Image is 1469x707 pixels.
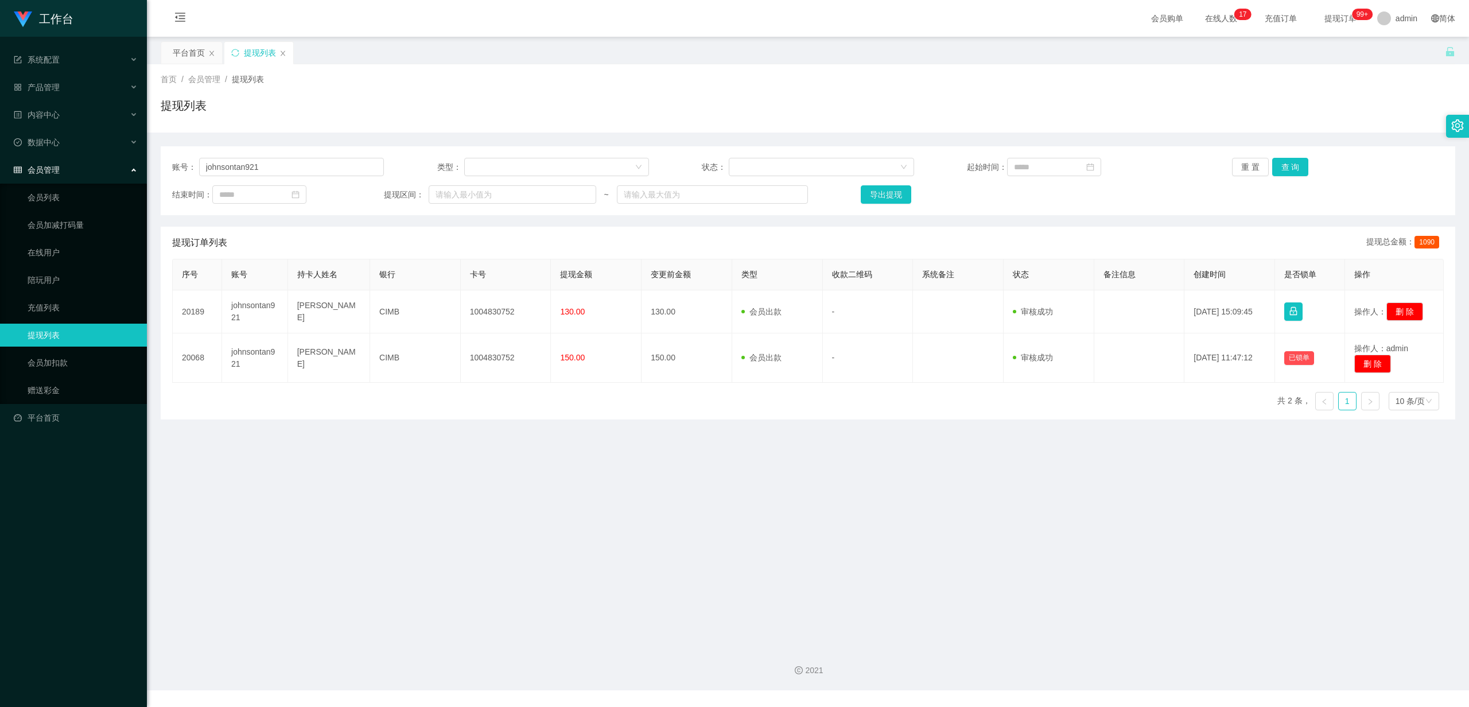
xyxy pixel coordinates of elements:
[28,213,138,236] a: 会员加减打码量
[14,83,22,91] i: 图标: appstore-o
[161,75,177,84] span: 首页
[232,75,264,84] span: 提现列表
[1366,236,1444,250] div: 提现总金额：
[231,49,239,57] i: 图标: sync
[288,290,370,333] td: [PERSON_NAME]
[14,166,22,174] i: 图标: table
[832,270,872,279] span: 收款二维码
[14,138,60,147] span: 数据中心
[560,307,585,316] span: 130.00
[14,83,60,92] span: 产品管理
[1243,9,1247,20] p: 7
[1234,9,1251,20] sup: 17
[28,296,138,319] a: 充值列表
[181,75,184,84] span: /
[596,189,617,201] span: ~
[172,161,199,173] span: 账号：
[1451,119,1464,132] i: 图标: setting
[172,189,212,201] span: 结束时间：
[1184,290,1275,333] td: [DATE] 15:09:45
[1232,158,1269,176] button: 重 置
[173,290,222,333] td: 20189
[1199,14,1243,22] span: 在线人数
[39,1,73,37] h1: 工作台
[1315,392,1334,410] li: 上一页
[370,290,461,333] td: CIMB
[14,138,22,146] i: 图标: check-circle-o
[1103,270,1136,279] span: 备注信息
[1354,355,1391,373] button: 删 除
[161,1,200,37] i: 图标: menu-fold
[651,270,691,279] span: 变更前金额
[702,161,729,173] span: 状态：
[1354,344,1408,353] span: 操作人：admin
[156,665,1460,677] div: 2021
[222,290,288,333] td: johnsontan921
[1431,14,1439,22] i: 图标: global
[292,191,300,199] i: 图标: calendar
[173,333,222,383] td: 20068
[182,270,198,279] span: 序号
[437,161,464,173] span: 类型：
[1339,393,1356,410] a: 1
[642,290,732,333] td: 130.00
[1013,270,1029,279] span: 状态
[900,164,907,172] i: 图标: down
[1272,158,1309,176] button: 查 询
[288,333,370,383] td: [PERSON_NAME]
[1338,392,1357,410] li: 1
[297,270,337,279] span: 持卡人姓名
[1319,14,1362,22] span: 提现订单
[244,42,276,64] div: 提现列表
[1284,351,1314,365] button: 已锁单
[28,379,138,402] a: 赠送彩金
[832,353,835,362] span: -
[795,666,803,674] i: 图标: copyright
[461,290,551,333] td: 1004830752
[1086,163,1094,171] i: 图标: calendar
[1354,307,1386,316] span: 操作人：
[379,270,395,279] span: 银行
[861,185,911,204] button: 导出提现
[384,189,429,201] span: 提现区间：
[461,333,551,383] td: 1004830752
[279,50,286,57] i: 图标: close
[231,270,247,279] span: 账号
[173,42,205,64] div: 平台首页
[1367,398,1374,405] i: 图标: right
[1184,333,1275,383] td: [DATE] 11:47:12
[28,241,138,264] a: 在线用户
[560,270,592,279] span: 提现金额
[1414,236,1439,248] span: 1090
[1013,353,1053,362] span: 审核成功
[635,164,642,172] i: 图标: down
[470,270,486,279] span: 卡号
[14,406,138,429] a: 图标: dashboard平台首页
[429,185,596,204] input: 请输入最小值为
[188,75,220,84] span: 会员管理
[1239,9,1243,20] p: 1
[1396,393,1425,410] div: 10 条/页
[741,307,782,316] span: 会员出款
[1361,392,1379,410] li: 下一页
[560,353,585,362] span: 150.00
[1445,46,1455,57] i: 图标: unlock
[1284,270,1316,279] span: 是否锁单
[1352,9,1373,20] sup: 1066
[642,333,732,383] td: 150.00
[1194,270,1226,279] span: 创建时间
[967,161,1007,173] span: 起始时间：
[14,14,73,23] a: 工作台
[1354,270,1370,279] span: 操作
[14,165,60,174] span: 会员管理
[172,236,227,250] span: 提现订单列表
[1277,392,1311,410] li: 共 2 条，
[28,324,138,347] a: 提现列表
[832,307,835,316] span: -
[14,56,22,64] i: 图标: form
[617,185,808,204] input: 请输入最大值为
[28,186,138,209] a: 会员列表
[28,351,138,374] a: 会员加扣款
[741,270,757,279] span: 类型
[741,353,782,362] span: 会员出款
